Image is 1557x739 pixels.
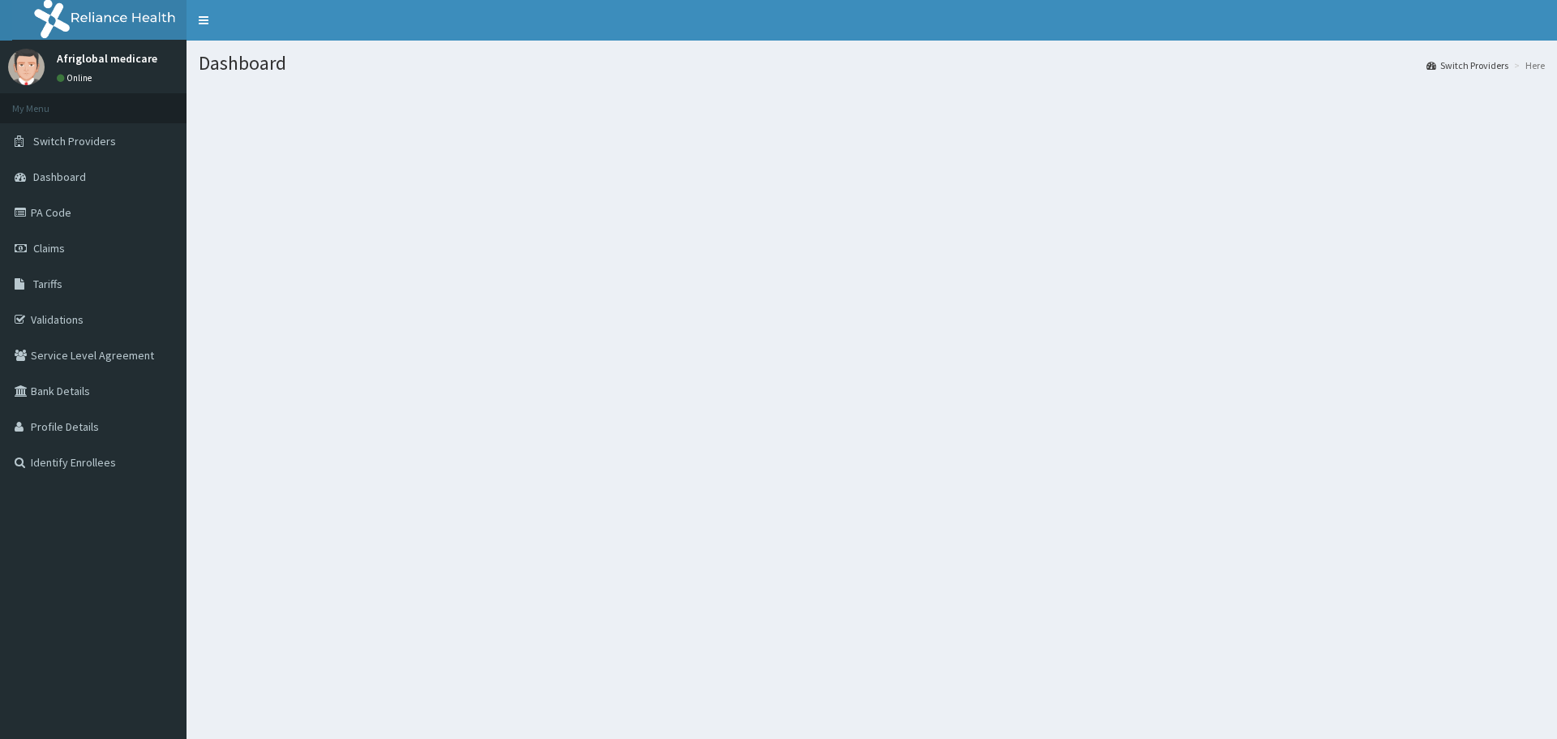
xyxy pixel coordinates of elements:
[1510,58,1545,72] li: Here
[33,277,62,291] span: Tariffs
[8,49,45,85] img: User Image
[33,241,65,256] span: Claims
[57,72,96,84] a: Online
[57,53,157,64] p: Afriglobal medicare
[1426,58,1508,72] a: Switch Providers
[199,53,1545,74] h1: Dashboard
[33,170,86,184] span: Dashboard
[33,134,116,148] span: Switch Providers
